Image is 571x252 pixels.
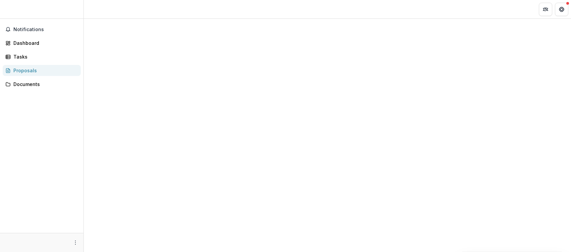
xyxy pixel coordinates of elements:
[3,51,81,62] a: Tasks
[539,3,552,16] button: Partners
[555,3,568,16] button: Get Help
[71,239,79,247] button: More
[13,53,75,60] div: Tasks
[3,37,81,49] a: Dashboard
[3,79,81,90] a: Documents
[13,67,75,74] div: Proposals
[3,24,81,35] button: Notifications
[13,39,75,47] div: Dashboard
[13,27,78,32] span: Notifications
[3,65,81,76] a: Proposals
[13,81,75,88] div: Documents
